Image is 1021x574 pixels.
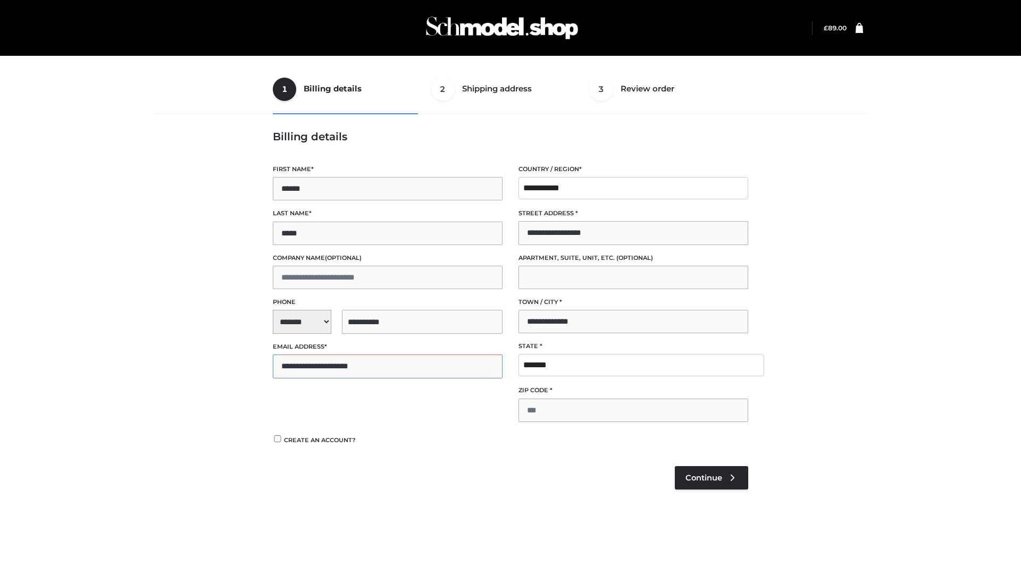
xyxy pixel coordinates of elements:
span: £ [824,24,828,32]
label: Country / Region [518,164,748,174]
label: First name [273,164,503,174]
label: ZIP Code [518,385,748,395]
a: Continue [675,466,748,489]
label: Town / City [518,297,748,307]
span: Continue [685,473,722,483]
label: Apartment, suite, unit, etc. [518,253,748,263]
bdi: 89.00 [824,24,847,32]
label: Street address [518,208,748,218]
span: Create an account? [284,436,356,444]
label: Last name [273,208,503,218]
input: Create an account? [273,435,282,442]
label: State [518,341,748,351]
label: Phone [273,297,503,307]
span: (optional) [616,254,653,261]
a: £89.00 [824,24,847,32]
label: Email address [273,342,503,352]
img: Schmodel Admin 964 [422,7,582,49]
label: Company name [273,253,503,263]
h3: Billing details [273,130,748,143]
span: (optional) [325,254,362,261]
